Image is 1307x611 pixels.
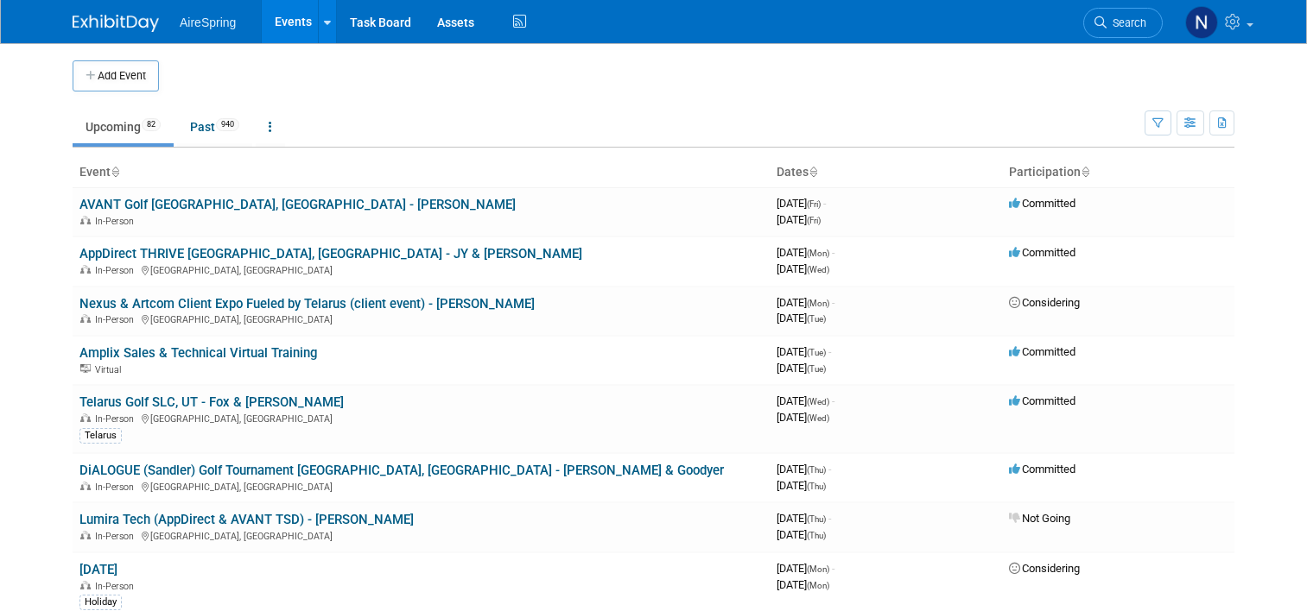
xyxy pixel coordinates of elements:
[828,345,831,358] span: -
[807,482,826,491] span: (Thu)
[777,213,821,226] span: [DATE]
[832,394,834,407] span: -
[777,362,826,375] span: [DATE]
[1009,197,1075,210] span: Committed
[79,296,535,312] a: Nexus & Artcom Client Expo Fueled by Telarus (client event) - [PERSON_NAME]
[777,197,826,210] span: [DATE]
[95,314,139,325] span: In-Person
[95,581,139,592] span: In-Person
[777,562,834,575] span: [DATE]
[828,463,831,476] span: -
[142,118,161,131] span: 82
[79,411,763,425] div: [GEOGRAPHIC_DATA], [GEOGRAPHIC_DATA]
[80,413,91,422] img: In-Person Event
[777,528,826,541] span: [DATE]
[832,246,834,259] span: -
[1002,158,1234,187] th: Participation
[95,364,126,375] span: Virtual
[1009,394,1075,407] span: Committed
[832,296,834,309] span: -
[823,197,826,210] span: -
[777,463,831,476] span: [DATE]
[777,296,834,309] span: [DATE]
[95,265,139,276] span: In-Person
[79,595,122,610] div: Holiday
[79,197,516,212] a: AVANT Golf [GEOGRAPHIC_DATA], [GEOGRAPHIC_DATA] - [PERSON_NAME]
[807,465,826,475] span: (Thu)
[828,512,831,525] span: -
[807,581,829,590] span: (Mon)
[1107,16,1146,29] span: Search
[80,531,91,539] img: In-Person Event
[1081,165,1089,179] a: Sort by Participation Type
[79,428,122,444] div: Telarus
[807,514,826,524] span: (Thu)
[832,562,834,575] span: -
[1009,463,1075,476] span: Committed
[79,528,763,542] div: [GEOGRAPHIC_DATA], [GEOGRAPHIC_DATA]
[1009,246,1075,259] span: Committed
[79,246,582,261] a: AppDirect THRIVE [GEOGRAPHIC_DATA], [GEOGRAPHIC_DATA] - JY & [PERSON_NAME]
[1009,512,1070,525] span: Not Going
[807,199,821,209] span: (Fri)
[79,394,344,410] a: Telarus Golf SLC, UT - Fox & [PERSON_NAME]
[80,216,91,224] img: In-Person Event
[80,482,91,490] img: In-Person Event
[73,15,159,32] img: ExhibitDay
[777,479,826,492] span: [DATE]
[807,397,829,406] span: (Wed)
[1009,345,1075,358] span: Committed
[79,463,724,478] a: DiALOGUE (Sandler) Golf Tournament [GEOGRAPHIC_DATA], [GEOGRAPHIC_DATA] - [PERSON_NAME] & Goodyer
[80,314,91,323] img: In-Person Event
[95,413,139,425] span: In-Person
[777,394,834,407] span: [DATE]
[777,411,829,424] span: [DATE]
[79,312,763,325] div: [GEOGRAPHIC_DATA], [GEOGRAPHIC_DATA]
[807,265,829,274] span: (Wed)
[177,110,252,143] a: Past940
[79,262,763,276] div: [GEOGRAPHIC_DATA], [GEOGRAPHIC_DATA]
[777,512,831,525] span: [DATE]
[1083,8,1163,38] a: Search
[807,413,829,423] span: (Wed)
[79,479,763,493] div: [GEOGRAPHIC_DATA], [GEOGRAPHIC_DATA]
[807,314,826,324] span: (Tue)
[95,216,139,227] span: In-Person
[80,265,91,274] img: In-Person Event
[807,531,826,540] span: (Thu)
[1009,562,1080,575] span: Considering
[777,262,829,275] span: [DATE]
[770,158,1002,187] th: Dates
[807,216,821,225] span: (Fri)
[777,578,829,591] span: [DATE]
[73,110,174,143] a: Upcoming82
[807,249,829,258] span: (Mon)
[807,348,826,357] span: (Tue)
[1009,296,1080,309] span: Considering
[777,345,831,358] span: [DATE]
[111,165,119,179] a: Sort by Event Name
[777,246,834,259] span: [DATE]
[809,165,817,179] a: Sort by Start Date
[73,158,770,187] th: Event
[1185,6,1218,39] img: Natalie Pyron
[807,564,829,574] span: (Mon)
[95,482,139,493] span: In-Person
[807,364,826,374] span: (Tue)
[80,581,91,589] img: In-Person Event
[807,299,829,308] span: (Mon)
[180,16,236,29] span: AireSpring
[79,345,317,361] a: Amplix Sales & Technical Virtual Training
[95,531,139,542] span: In-Person
[777,312,826,324] span: [DATE]
[79,512,414,527] a: Lumira Tech (AppDirect & AVANT TSD) - [PERSON_NAME]
[73,60,159,91] button: Add Event
[80,364,91,373] img: Virtual Event
[79,562,117,577] a: [DATE]
[216,118,239,131] span: 940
